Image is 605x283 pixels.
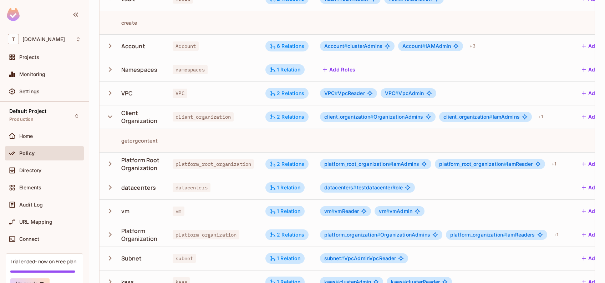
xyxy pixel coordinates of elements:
span: Directory [19,168,41,173]
span: clusterAdmins [324,43,382,49]
span: Connect [19,236,39,242]
span: IamAdmins [324,161,419,167]
span: VPC [324,90,338,96]
div: 2 Relations [270,114,304,120]
span: # [353,184,356,190]
div: + 1 [549,158,559,170]
span: Production [9,116,34,122]
span: vm [324,208,335,214]
div: datacenters [121,184,156,192]
span: datacenters [173,183,210,192]
span: # [331,208,335,214]
span: # [389,161,392,167]
span: platform_organization [173,230,239,239]
span: VpcAdmin [385,90,424,96]
span: platform_root_organization [439,161,507,167]
span: client_organization [324,114,373,120]
div: + 3 [467,40,478,52]
div: 1 Relation [270,255,300,262]
span: VpcReader [324,90,365,96]
span: Account [173,41,199,51]
span: VpcAdminVpcReader [324,255,396,261]
span: IamAdmins [443,114,520,120]
span: # [395,90,398,96]
div: 1 Relation [270,208,300,214]
span: T [8,34,19,44]
span: # [377,232,380,238]
button: Add Roles [320,64,359,75]
div: vm [121,207,129,215]
span: Monitoring [19,71,46,77]
span: # [503,232,506,238]
span: Settings [19,89,40,94]
span: platform_root_organization [173,159,254,169]
div: 1 Relation [270,184,300,191]
img: SReyMgAAAABJRU5ErkJggg== [7,8,20,21]
span: Policy [19,150,35,156]
span: OrganizationAdmins [324,232,430,238]
div: Trial ended- now on Free plan [10,258,76,265]
span: Projects [19,54,39,60]
div: 1 Relation [270,66,300,73]
span: Default Project [9,108,46,114]
span: platform_organization [450,232,506,238]
div: 2 Relations [270,90,304,96]
span: OrganizationAdmins [324,114,423,120]
span: platform_root_organization [324,161,392,167]
span: client_organization [173,112,234,121]
span: platform_organization [324,232,380,238]
div: 2 Relations [270,232,304,238]
span: Account [402,43,426,49]
span: # [335,90,338,96]
div: Platform Root Organization [121,156,162,172]
span: Elements [19,185,41,190]
span: # [344,43,347,49]
span: # [504,161,507,167]
span: Audit Log [19,202,43,208]
div: Namespaces [121,66,158,74]
div: Subnet [121,254,142,262]
span: # [489,114,492,120]
span: vm [173,207,184,216]
span: namespaces [173,65,208,74]
span: testdatacenterRole [324,185,403,190]
span: IAMAdmin [402,43,451,49]
span: IamReaders [450,232,535,238]
span: # [422,43,426,49]
span: vmReader [324,208,359,214]
span: subnet [324,255,344,261]
div: Client Organization [121,109,162,125]
span: VPC [173,89,187,98]
span: subnet [173,254,196,263]
div: Platform Organization [121,227,162,243]
span: URL Mapping [19,219,52,225]
div: + 1 [551,229,561,240]
div: + 1 [535,111,546,123]
span: IamReader [439,161,533,167]
div: VPC [121,89,133,97]
div: getorgcontext [105,137,158,144]
div: Account [121,42,145,50]
div: 6 Relations [270,43,304,49]
span: Workspace: t-mobile.com [22,36,65,42]
span: vmAdmin [379,208,412,214]
span: VPC [385,90,399,96]
span: Home [19,133,33,139]
span: vm [379,208,389,214]
span: Account [324,43,347,49]
div: create [105,19,137,26]
span: # [370,114,373,120]
span: datacenters [324,184,357,190]
span: # [341,255,344,261]
span: client_organization [443,114,493,120]
span: # [386,208,390,214]
div: 2 Relations [270,161,304,167]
